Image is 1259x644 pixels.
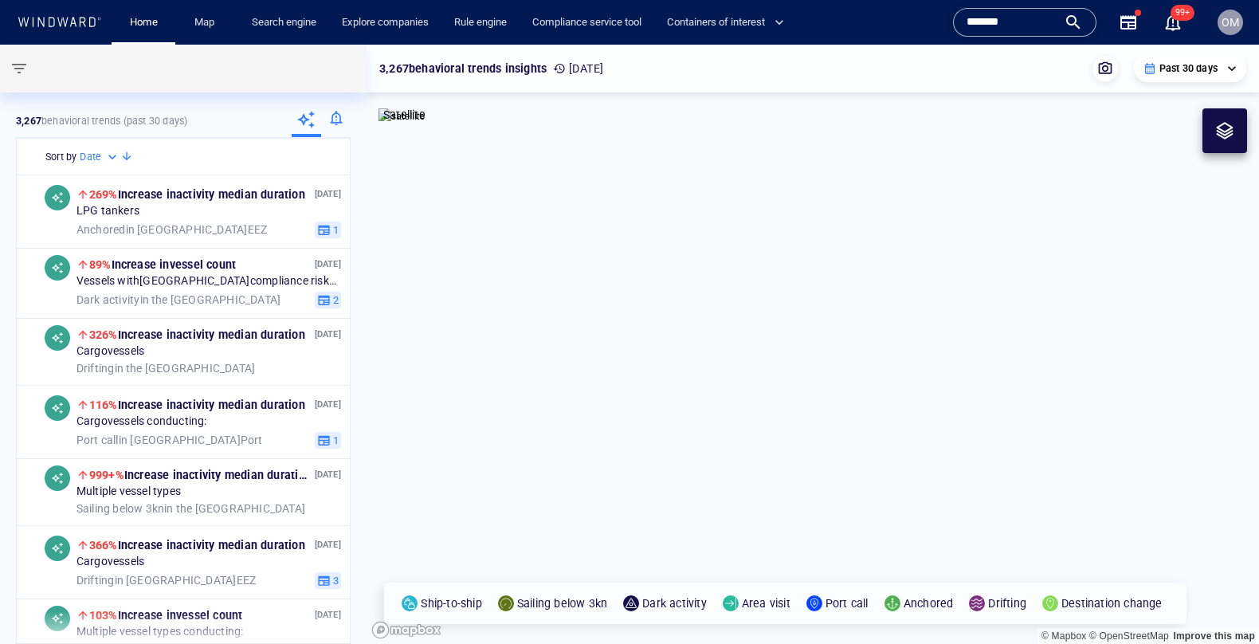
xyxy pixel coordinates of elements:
span: 3 [331,573,339,587]
span: 326% [89,328,118,341]
span: Increase in activity median duration [89,399,305,411]
a: 99+ [1160,10,1186,35]
span: Increase in activity median duration [89,539,305,552]
p: 3,267 behavioral trends insights [379,59,547,78]
p: behavioral trends (Past 30 days) [16,114,187,128]
a: Explore companies [335,9,435,37]
p: Satellite [383,105,426,124]
span: Increase in vessel count [89,609,242,622]
p: [DATE] [315,607,341,622]
a: Rule engine [448,9,513,37]
span: 366% [89,539,118,552]
button: Home [118,9,169,37]
span: LPG tankers [76,204,139,218]
button: 2 [315,291,341,308]
div: Notification center [1163,13,1183,32]
span: Anchored [76,222,126,235]
a: Mapbox logo [371,621,441,639]
span: Drifting [76,361,115,374]
span: 2 [331,293,339,307]
span: in the [GEOGRAPHIC_DATA] [76,361,255,375]
img: satellite [378,108,426,124]
p: Drifting [988,594,1026,613]
span: 1 [331,433,339,447]
span: Containers of interest [667,14,784,32]
span: Drifting [76,573,115,586]
a: Map [188,9,226,37]
p: Sailing below 3kn [517,594,607,613]
span: Increase in activity median duration [89,469,312,481]
button: Map [182,9,233,37]
span: 1 [331,222,339,237]
a: Compliance service tool [526,9,648,37]
span: Port call [76,433,119,446]
button: Containers of interest [661,9,798,37]
p: [DATE] [315,537,341,552]
p: [DATE] [315,187,341,202]
div: Past 30 days [1143,61,1237,76]
iframe: Chat [1191,572,1247,632]
p: Area visit [742,594,790,613]
h6: Sort by [45,149,76,165]
span: 999+% [89,469,124,481]
a: Search engine [245,9,323,37]
p: Past 30 days [1159,61,1218,76]
a: Home [124,9,164,37]
button: 99+ [1163,13,1183,32]
span: 89% [89,258,112,271]
button: 1 [315,221,341,238]
span: 99+ [1171,5,1194,21]
span: Cargo vessels [76,344,144,359]
span: Increase in activity median duration [89,188,305,201]
span: Vessels with [GEOGRAPHIC_DATA] compliance risks conducting: [76,274,341,289]
span: Multiple vessel types [76,485,181,499]
span: Dark activity [76,293,140,305]
span: 103% [89,609,118,622]
p: Destination change [1061,594,1163,613]
div: Date [80,149,120,165]
a: OpenStreetMap [1089,630,1169,642]
span: in [GEOGRAPHIC_DATA] EEZ [76,573,256,587]
span: Cargo vessels conducting: [76,414,207,429]
p: [DATE] [315,327,341,342]
span: in [GEOGRAPHIC_DATA] EEZ [76,222,267,237]
span: in [GEOGRAPHIC_DATA] Port [76,433,263,447]
span: OM [1222,16,1239,29]
span: in the [GEOGRAPHIC_DATA] [76,501,305,516]
button: 3 [315,571,341,589]
span: in the [GEOGRAPHIC_DATA] [76,293,280,307]
h6: Date [80,149,101,165]
canvas: Map [367,45,1259,644]
span: Increase in vessel count [89,258,236,271]
p: [DATE] [315,467,341,482]
span: 269% [89,188,118,201]
span: Cargo vessels [76,555,144,569]
span: Increase in activity median duration [89,328,305,341]
p: [DATE] [553,59,603,78]
a: Mapbox [1041,630,1086,642]
p: [DATE] [315,257,341,272]
strong: 3,267 [16,115,41,127]
p: [DATE] [315,397,341,412]
button: 1 [315,431,341,449]
p: Anchored [904,594,954,613]
button: OM [1214,6,1246,38]
p: Dark activity [642,594,707,613]
a: Map feedback [1173,630,1255,642]
span: Sailing below 3kn [76,501,164,514]
p: Port call [826,594,869,613]
p: Ship-to-ship [421,594,481,613]
span: 116% [89,399,118,411]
